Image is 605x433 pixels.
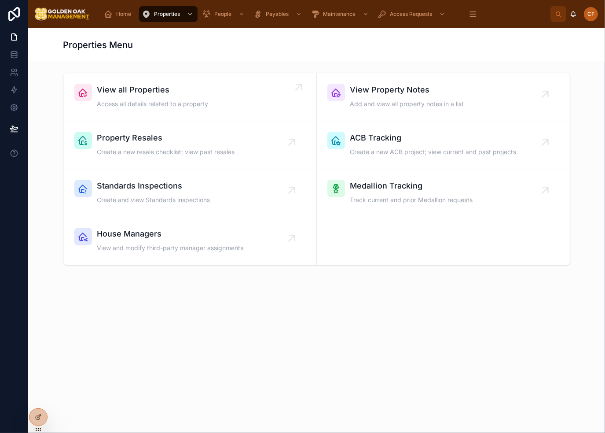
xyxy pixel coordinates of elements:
[97,196,210,204] span: Create and view Standards inspections
[97,228,244,240] span: House Managers
[350,84,464,96] span: View Property Notes
[350,148,517,156] span: Create a new ACB project; view current and past projects
[154,11,180,18] span: Properties
[97,244,244,252] span: View and modify third-party manager assignments
[64,121,317,169] a: Property ResalesCreate a new resale checklist; view past resales
[64,73,317,121] a: View all PropertiesAccess all details related to a property
[139,6,198,22] a: Properties
[587,11,594,18] span: CF
[350,132,517,144] span: ACB Tracking
[97,180,210,192] span: Standards Inspections
[323,11,356,18] span: Maintenance
[35,7,90,21] img: App logo
[64,217,317,265] a: House ManagersView and modify third-party manager assignments
[375,6,450,22] a: Access Requests
[101,6,137,22] a: Home
[350,100,464,108] span: Add and view all property notes in a list
[63,39,133,51] h1: Properties Menu
[350,196,473,204] span: Track current and prior Medallion requests
[97,84,209,96] span: View all Properties
[317,73,570,121] a: View Property NotesAdd and view all property notes in a list
[350,180,473,192] span: Medallion Tracking
[116,11,131,18] span: Home
[97,132,235,144] span: Property Resales
[64,169,317,217] a: Standards InspectionsCreate and view Standards inspections
[214,11,231,18] span: People
[97,4,550,24] div: scrollable content
[308,6,373,22] a: Maintenance
[97,100,209,108] span: Access all details related to a property
[317,121,570,169] a: ACB TrackingCreate a new ACB project; view current and past projects
[317,169,570,217] a: Medallion TrackingTrack current and prior Medallion requests
[266,11,289,18] span: Payables
[199,6,249,22] a: People
[390,11,432,18] span: Access Requests
[97,148,235,156] span: Create a new resale checklist; view past resales
[251,6,306,22] a: Payables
